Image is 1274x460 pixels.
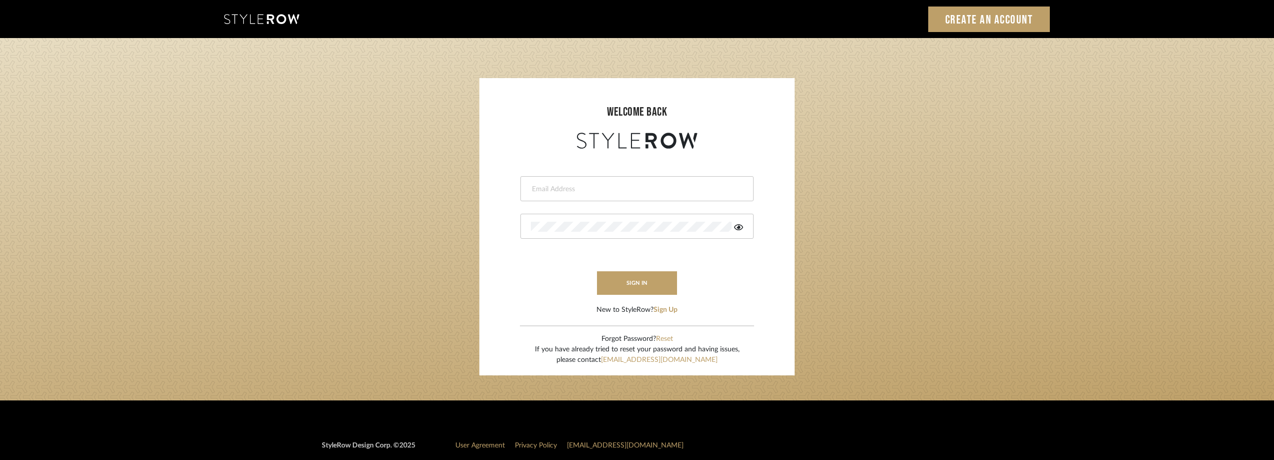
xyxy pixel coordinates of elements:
[597,271,677,295] button: sign in
[531,184,741,194] input: Email Address
[656,334,673,344] button: Reset
[928,7,1050,32] a: Create an Account
[654,305,678,315] button: Sign Up
[535,344,740,365] div: If you have already tried to reset your password and having issues, please contact
[515,442,557,449] a: Privacy Policy
[535,334,740,344] div: Forgot Password?
[322,440,415,459] div: StyleRow Design Corp. ©2025
[567,442,684,449] a: [EMAIL_ADDRESS][DOMAIN_NAME]
[455,442,505,449] a: User Agreement
[601,356,718,363] a: [EMAIL_ADDRESS][DOMAIN_NAME]
[596,305,678,315] div: New to StyleRow?
[489,103,785,121] div: welcome back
